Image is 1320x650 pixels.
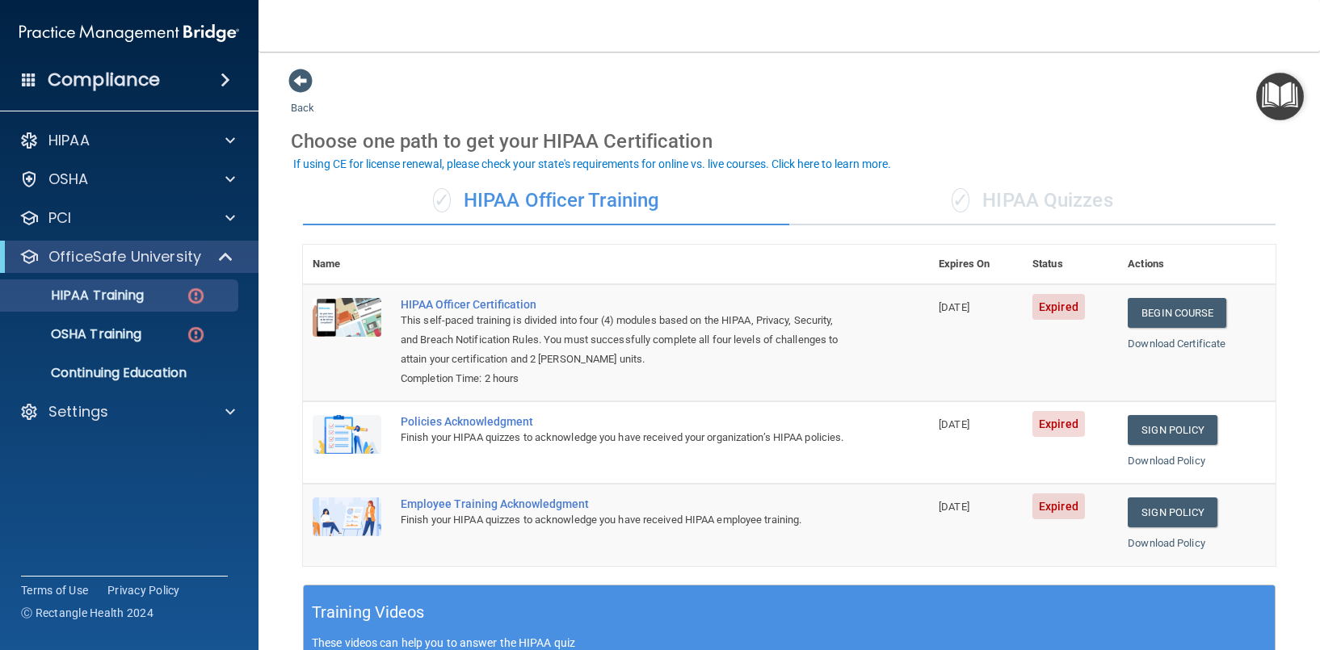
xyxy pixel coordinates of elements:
span: ✓ [433,188,451,212]
span: ✓ [952,188,969,212]
div: HIPAA Officer Training [303,177,789,225]
span: Expired [1032,294,1085,320]
a: Download Certificate [1128,338,1225,350]
p: HIPAA Training [11,287,144,304]
img: danger-circle.6113f641.png [186,286,206,306]
a: OfficeSafe University [19,247,234,266]
a: Back [291,82,314,114]
div: Choose one path to get your HIPAA Certification [291,118,1288,165]
p: HIPAA [48,131,90,150]
span: Expired [1032,493,1085,519]
h4: Compliance [48,69,160,91]
th: Actions [1118,245,1276,284]
div: If using CE for license renewal, please check your state's requirements for online vs. live cours... [293,158,891,170]
th: Status [1023,245,1118,284]
img: PMB logo [19,17,239,49]
p: Settings [48,402,108,421]
a: Sign Policy [1128,415,1217,445]
div: HIPAA Quizzes [789,177,1276,225]
span: [DATE] [939,301,969,313]
span: [DATE] [939,501,969,513]
a: Settings [19,402,235,421]
a: Download Policy [1128,537,1205,549]
p: OSHA Training [11,326,141,342]
div: Finish your HIPAA quizzes to acknowledge you have received HIPAA employee training. [401,510,848,530]
a: Begin Course [1128,298,1226,328]
a: Download Policy [1128,455,1205,467]
div: Employee Training Acknowledgment [401,497,848,510]
a: Privacy Policy [107,582,180,598]
a: PCI [19,208,235,228]
a: OSHA [19,170,235,189]
p: OSHA [48,170,89,189]
a: HIPAA Officer Certification [401,298,848,311]
button: Open Resource Center [1256,73,1304,120]
span: [DATE] [939,418,969,430]
p: OfficeSafe University [48,247,201,266]
div: This self-paced training is divided into four (4) modules based on the HIPAA, Privacy, Security, ... [401,311,848,369]
div: Policies Acknowledgment [401,415,848,428]
a: Sign Policy [1128,497,1217,527]
a: Terms of Use [21,582,88,598]
p: Continuing Education [11,365,231,381]
img: danger-circle.6113f641.png [186,325,206,345]
button: If using CE for license renewal, please check your state's requirements for online vs. live cours... [291,156,893,172]
span: Expired [1032,411,1085,437]
div: Finish your HIPAA quizzes to acknowledge you have received your organization’s HIPAA policies. [401,428,848,447]
div: Completion Time: 2 hours [401,369,848,388]
th: Expires On [929,245,1023,284]
p: These videos can help you to answer the HIPAA quiz [312,636,1267,649]
span: Ⓒ Rectangle Health 2024 [21,605,153,621]
th: Name [303,245,391,284]
h5: Training Videos [312,598,425,627]
p: PCI [48,208,71,228]
a: HIPAA [19,131,235,150]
